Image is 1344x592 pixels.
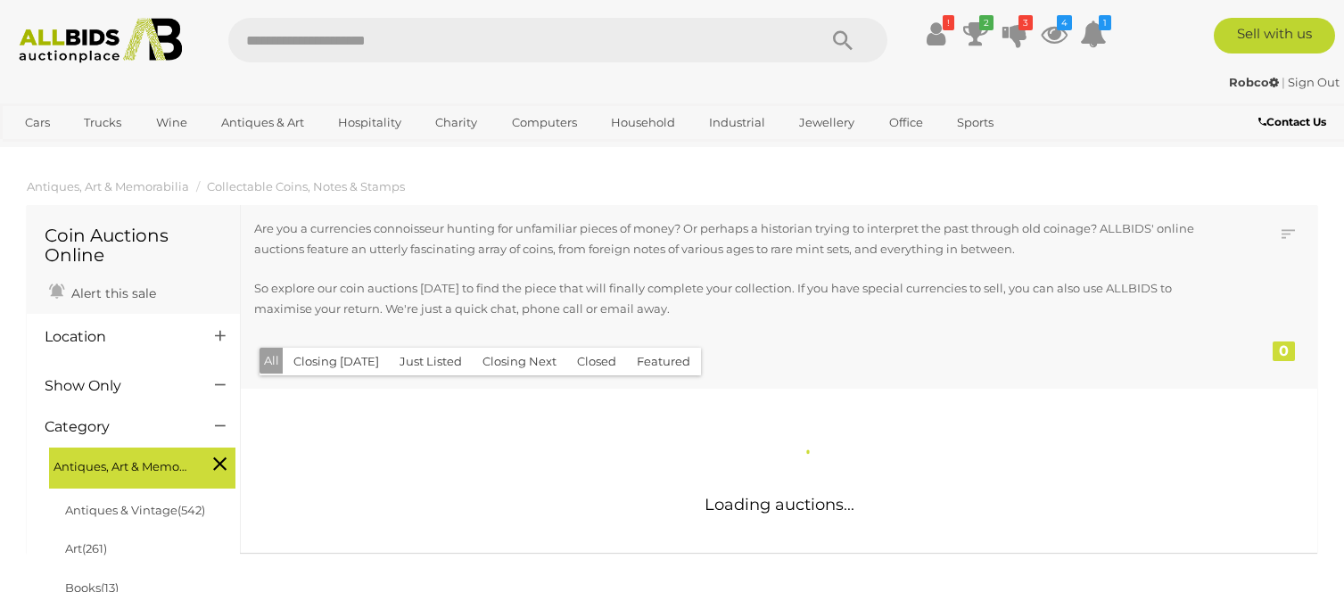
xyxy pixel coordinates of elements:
[65,503,205,517] a: Antiques & Vintage(542)
[210,108,316,137] a: Antiques & Art
[82,541,107,555] span: (261)
[144,108,199,137] a: Wine
[945,108,1005,137] a: Sports
[1002,18,1028,50] a: 3
[599,108,687,137] a: Household
[254,218,1203,260] p: Are you a currencies connoisseur hunting for unfamiliar pieces of money? Or perhaps a historian t...
[705,495,854,514] span: Loading auctions...
[1229,75,1282,89] a: Robco
[962,18,989,50] a: 2
[67,285,156,301] span: Alert this sale
[1273,341,1295,361] div: 0
[45,419,188,435] h4: Category
[45,329,188,345] h4: Location
[1282,75,1285,89] span: |
[697,108,777,137] a: Industrial
[1258,112,1331,132] a: Contact Us
[260,348,284,374] button: All
[1288,75,1340,89] a: Sign Out
[979,15,994,30] i: 2
[54,452,187,477] span: Antiques, Art & Memorabilia
[45,226,222,265] h1: Coin Auctions Online
[798,18,887,62] button: Search
[389,348,473,375] button: Just Listed
[1258,115,1326,128] b: Contact Us
[943,15,954,30] i: !
[1057,15,1072,30] i: 4
[1214,18,1335,53] a: Sell with us
[45,278,161,305] a: Alert this sale
[13,138,163,168] a: [GEOGRAPHIC_DATA]
[1041,18,1068,50] a: 4
[500,108,589,137] a: Computers
[72,108,133,137] a: Trucks
[1099,15,1111,30] i: 1
[787,108,866,137] a: Jewellery
[626,348,701,375] button: Featured
[207,179,405,193] a: Collectable Coins, Notes & Stamps
[1080,18,1107,50] a: 1
[472,348,567,375] button: Closing Next
[424,108,489,137] a: Charity
[566,348,627,375] button: Closed
[283,348,390,375] button: Closing [DATE]
[878,108,935,137] a: Office
[326,108,413,137] a: Hospitality
[13,108,62,137] a: Cars
[10,18,192,63] img: Allbids.com.au
[45,378,188,394] h4: Show Only
[27,179,189,193] a: Antiques, Art & Memorabilia
[65,541,107,555] a: Art(261)
[923,18,950,50] a: !
[254,278,1203,320] p: So explore our coin auctions [DATE] to find the piece that will finally complete your collection....
[177,503,205,517] span: (542)
[1229,75,1279,89] strong: Robco
[1018,15,1033,30] i: 3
